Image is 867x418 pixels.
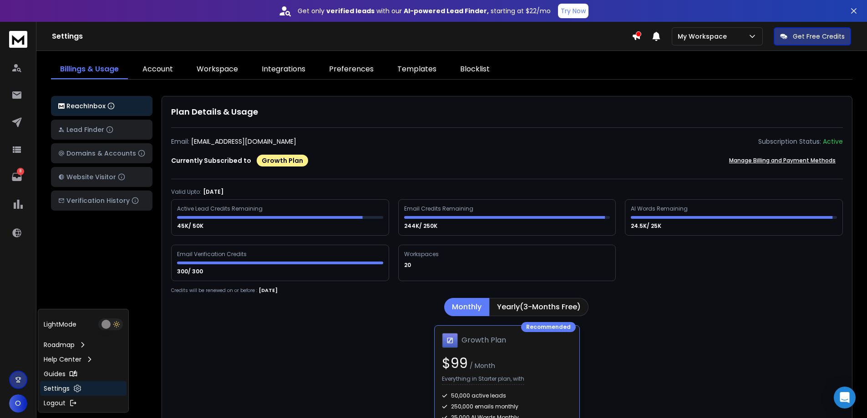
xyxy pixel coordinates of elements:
[44,384,70,393] p: Settings
[444,298,489,316] button: Monthly
[191,137,296,146] p: [EMAIL_ADDRESS][DOMAIN_NAME]
[51,120,152,140] button: Lead Finder
[171,106,843,118] h1: Plan Details & Usage
[561,6,586,15] p: Try Now
[177,268,204,275] p: 300/ 300
[451,60,499,79] a: Blocklist
[133,60,182,79] a: Account
[171,188,201,196] p: Valid Upto:
[9,31,27,48] img: logo
[171,287,257,294] p: Credits will be renewed on or before :
[631,222,663,230] p: 24.5K/ 25K
[8,168,26,186] a: 8
[489,298,588,316] button: Yearly(3-Months Free)
[44,340,75,349] p: Roadmap
[177,205,264,212] div: Active Lead Credits Remaining
[834,387,856,408] div: Open Intercom Messenger
[442,375,524,385] p: Everything in Starter plan, with
[257,155,308,166] div: Growth Plan
[40,352,127,367] a: Help Center
[171,137,189,146] p: Email:
[52,31,632,42] h1: Settings
[404,222,439,230] p: 244K/ 250K
[442,333,458,348] img: Growth Plan icon
[326,6,375,15] strong: verified leads
[729,157,836,164] p: Manage Billing and Payment Methods
[558,4,588,18] button: Try Now
[58,103,65,109] img: logo
[461,335,506,346] h1: Growth Plan
[17,168,24,175] p: 8
[404,205,475,212] div: Email Credits Remaining
[44,398,66,408] p: Logout
[631,205,689,212] div: AI Words Remaining
[253,60,314,79] a: Integrations
[51,143,152,163] button: Domains & Accounts
[51,191,152,211] button: Verification History
[320,60,383,79] a: Preferences
[9,394,27,413] button: O
[171,156,251,165] p: Currently Subscribed to
[404,251,440,258] div: Workspaces
[51,167,152,187] button: Website Visitor
[404,6,489,15] strong: AI-powered Lead Finder,
[793,32,845,41] p: Get Free Credits
[51,96,152,116] button: ReachInbox
[40,381,127,396] a: Settings
[40,367,127,381] a: Guides
[722,151,843,170] button: Manage Billing and Payment Methods
[388,60,446,79] a: Templates
[203,188,223,196] p: [DATE]
[298,6,551,15] p: Get only with our starting at $22/mo
[774,27,851,45] button: Get Free Credits
[442,353,468,373] span: $ 99
[259,287,278,294] p: [DATE]
[404,262,412,269] p: 20
[521,322,576,332] div: Recommended
[177,251,248,258] div: Email Verification Credits
[442,403,572,410] div: 250,000 emails monthly
[758,137,821,146] p: Subscription Status:
[44,369,66,378] p: Guides
[44,320,76,329] p: Light Mode
[51,60,128,79] a: Billings & Usage
[468,361,495,370] span: / Month
[40,337,127,352] a: Roadmap
[177,222,205,230] p: 45K/ 50K
[678,32,730,41] p: My Workspace
[188,60,247,79] a: Workspace
[442,392,572,399] div: 50,000 active leads
[44,355,81,364] p: Help Center
[823,137,843,146] div: Active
